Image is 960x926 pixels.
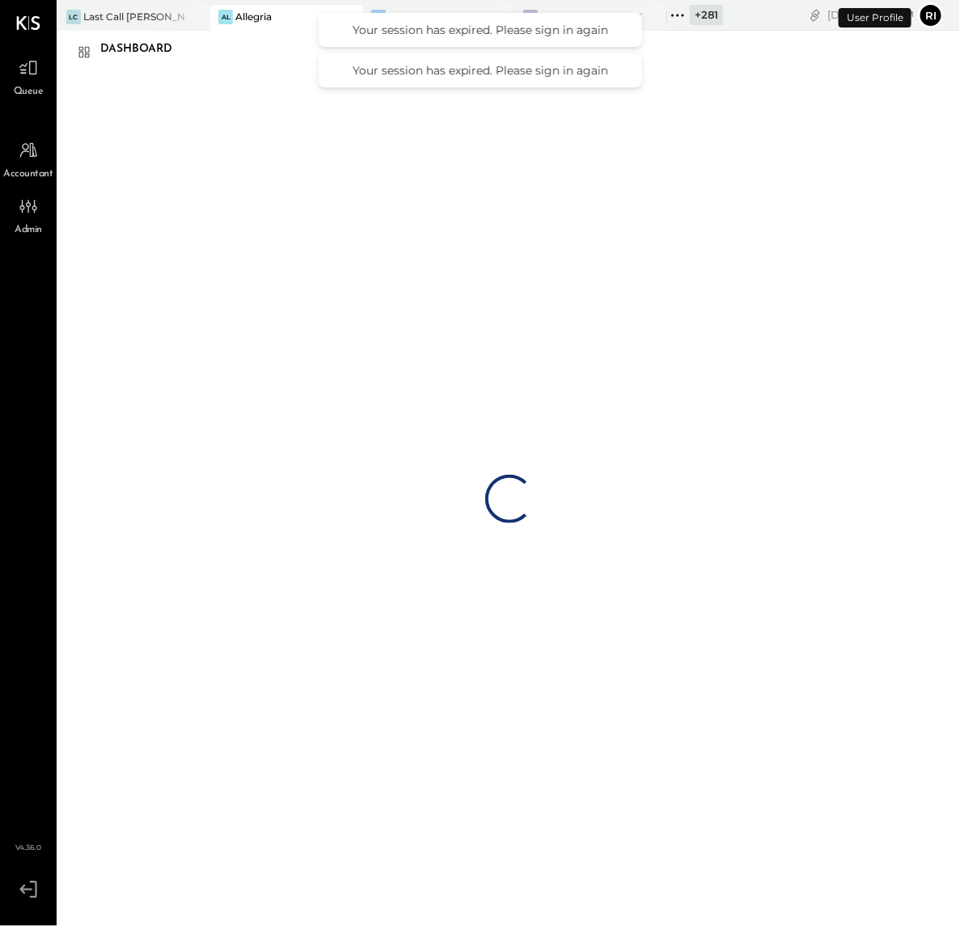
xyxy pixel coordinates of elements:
div: LC [66,10,81,24]
a: Accountant [1,135,56,182]
div: Last Call [PERSON_NAME], LLC [83,10,186,23]
div: copy link [807,6,823,23]
span: Queue [14,85,44,99]
div: + 281 [690,5,723,25]
button: Ri [918,2,944,28]
a: Queue [1,53,56,99]
span: Admin [15,223,42,238]
a: Admin [1,191,56,238]
div: Your session has expired. Please sign in again [335,23,626,37]
div: EC [523,10,538,24]
div: WH [371,10,386,24]
div: User Profile [839,8,911,27]
div: Wild Heart Brewing Company [388,10,491,23]
div: Your session has expired. Please sign in again [335,63,626,78]
div: [DATE] [827,7,914,23]
div: Allegria [235,10,272,23]
div: Al [218,10,233,24]
div: Dashboard [100,36,188,62]
div: Epicurean Condo LLC [540,10,643,23]
span: Accountant [4,167,53,182]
